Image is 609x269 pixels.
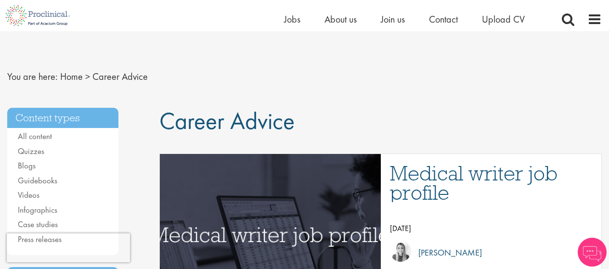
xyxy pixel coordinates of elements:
[284,13,300,26] a: Jobs
[18,205,57,215] a: Infographics
[324,13,357,26] a: About us
[7,233,130,262] iframe: reCAPTCHA
[482,13,525,26] a: Upload CV
[18,160,36,171] a: Blogs
[390,241,592,265] a: Hannah Burke [PERSON_NAME]
[390,164,592,202] a: Medical writer job profile
[429,13,458,26] a: Contact
[390,241,411,262] img: Hannah Burke
[159,105,295,136] span: Career Advice
[18,131,52,141] a: All content
[18,175,57,186] a: Guidebooks
[7,70,58,83] span: You are here:
[18,190,39,200] a: Videos
[381,13,405,26] a: Join us
[411,245,482,260] p: [PERSON_NAME]
[578,238,607,267] img: Chatbot
[92,70,148,83] span: Career Advice
[18,219,58,230] a: Case studies
[390,221,592,236] p: [DATE]
[85,70,90,83] span: >
[60,70,83,83] a: breadcrumb link
[7,108,118,128] h3: Content types
[18,146,44,156] a: Quizzes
